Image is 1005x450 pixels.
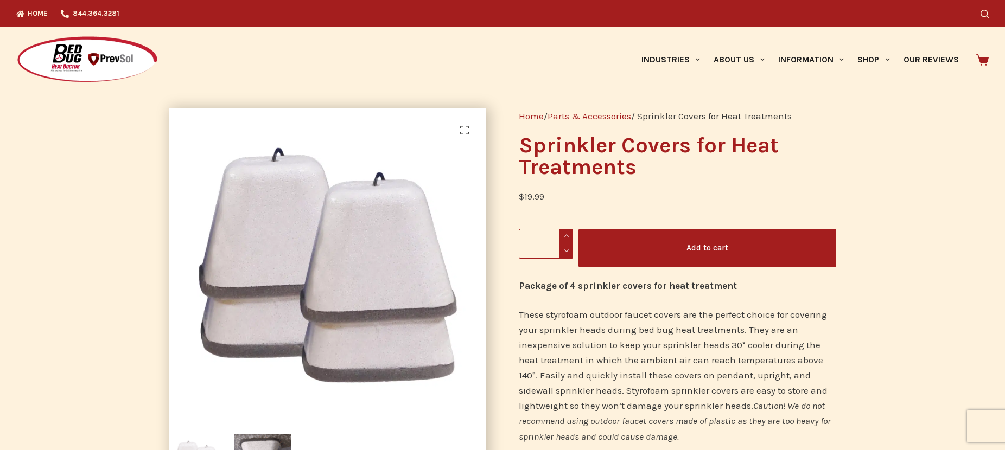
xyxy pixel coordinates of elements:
p: These styrofoam outdoor faucet covers are the perfect choice for covering your sprinkler heads du... [519,307,836,443]
a: Industries [634,27,707,92]
a: Shop [851,27,896,92]
a: Parts & Accessories [548,111,631,121]
a: About Us [707,27,771,92]
bdi: 19.99 [519,191,544,202]
em: We do not recommend using outdoor faucet covers made of plastic as they are too heavy for sprinkl... [519,400,831,441]
strong: Package of 4 sprinkler covers for heat treatment [519,280,737,291]
img: Four styrofoam sprinkler head covers [169,108,486,426]
input: Product quantity [519,229,573,259]
nav: Primary [634,27,965,92]
span: $ [519,191,524,202]
a: Four styrofoam sprinkler head covers [169,261,486,272]
em: Caution! [753,400,785,411]
a: Our Reviews [896,27,965,92]
a: Home [519,111,544,121]
h1: Sprinkler Covers for Heat Treatments [519,134,836,178]
a: View full-screen image gallery [454,119,475,141]
nav: Breadcrumb [519,108,836,124]
button: Add to cart [578,229,836,267]
img: Prevsol/Bed Bug Heat Doctor [16,36,158,84]
a: Information [772,27,851,92]
button: Search [981,10,989,18]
